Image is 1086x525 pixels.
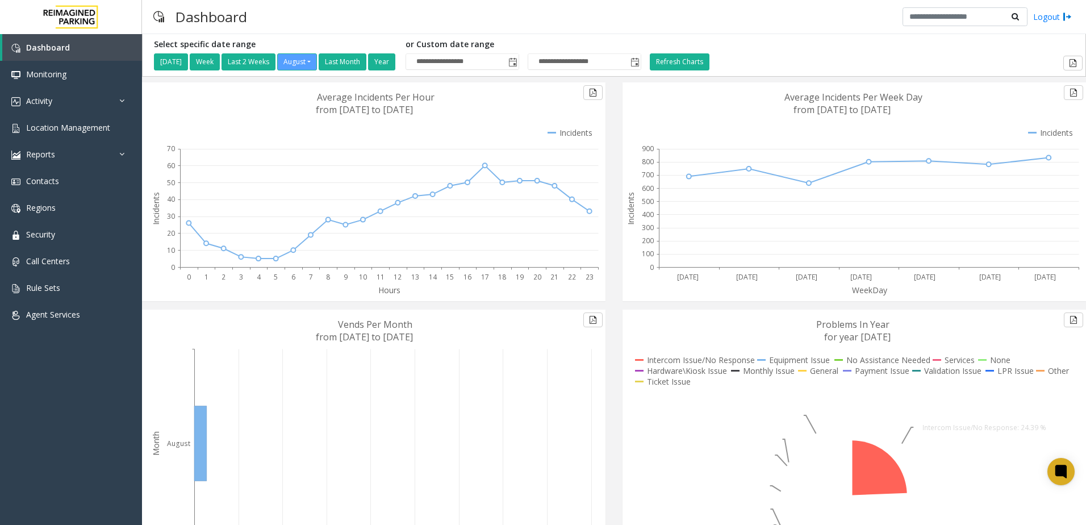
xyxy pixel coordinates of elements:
span: Call Centers [26,256,70,266]
button: Export to pdf [583,85,603,100]
img: 'icon' [11,177,20,186]
img: pageIcon [153,3,164,31]
text: 400 [642,210,654,219]
text: [DATE] [979,272,1001,282]
text: 21 [550,272,558,282]
text: 60 [167,161,175,170]
text: 14 [429,272,437,282]
span: Security [26,229,55,240]
text: 700 [642,170,654,180]
button: Last Month [319,53,366,70]
text: 100 [642,249,654,259]
text: [DATE] [850,272,872,282]
text: 20 [533,272,541,282]
text: 5 [274,272,278,282]
text: from [DATE] to [DATE] [793,103,891,116]
text: Vends Per Month [338,318,412,331]
text: 50 [167,178,175,188]
a: Dashboard [2,34,142,61]
button: Export to pdf [1064,85,1083,100]
text: Month [151,431,161,456]
img: 'icon' [11,204,20,213]
text: Incidents [625,192,636,225]
a: Logout [1033,11,1072,23]
span: Toggle popup [506,54,519,70]
text: from [DATE] to [DATE] [316,103,413,116]
text: Intercom Issue/No Response: 24.39 % [922,423,1046,432]
text: Problems In Year [816,318,889,331]
span: Dashboard [26,42,70,53]
text: 8 [326,272,330,282]
text: 800 [642,157,654,166]
text: 17 [481,272,489,282]
text: 0 [650,262,654,272]
span: Agent Services [26,309,80,320]
button: August [277,53,317,70]
h5: Select specific date range [154,40,397,49]
h5: or Custom date range [406,40,641,49]
img: 'icon' [11,124,20,133]
span: Regions [26,202,56,213]
text: 30 [167,211,175,221]
text: 20 [167,228,175,238]
text: Incidents [151,192,161,225]
span: Toggle popup [628,54,641,70]
text: 15 [446,272,454,282]
button: Year [368,53,395,70]
text: 300 [642,223,654,232]
text: 10 [359,272,367,282]
text: [DATE] [796,272,817,282]
button: Refresh Charts [650,53,709,70]
span: Contacts [26,176,59,186]
text: 40 [167,194,175,204]
text: [DATE] [914,272,935,282]
button: Export to pdf [1064,312,1083,327]
text: from [DATE] to [DATE] [316,331,413,343]
span: Reports [26,149,55,160]
text: [DATE] [677,272,699,282]
text: 9 [344,272,348,282]
text: WeekDay [852,285,888,295]
text: 3 [239,272,243,282]
text: 10 [167,245,175,255]
img: 'icon' [11,44,20,53]
span: Rule Sets [26,282,60,293]
button: Last 2 Weeks [222,53,275,70]
button: Export to pdf [583,312,603,327]
text: 13 [411,272,419,282]
text: 0 [171,262,175,272]
span: Monitoring [26,69,66,80]
text: 600 [642,184,654,193]
text: 500 [642,197,654,206]
text: 4 [257,272,261,282]
button: Week [190,53,220,70]
img: 'icon' [11,231,20,240]
span: Activity [26,95,52,106]
text: 18 [498,272,506,282]
h3: Dashboard [170,3,253,31]
text: 1 [204,272,208,282]
img: 'icon' [11,70,20,80]
text: Average Incidents Per Week Day [784,91,922,103]
text: 0 [187,272,191,282]
text: Hours [378,285,400,295]
button: Export to pdf [1063,56,1083,70]
img: logout [1063,11,1072,23]
text: 2 [222,272,225,282]
img: 'icon' [11,257,20,266]
text: 16 [463,272,471,282]
text: 12 [394,272,402,282]
text: 900 [642,144,654,153]
text: 11 [377,272,385,282]
text: 7 [309,272,313,282]
text: [DATE] [1034,272,1056,282]
text: for year [DATE] [824,331,891,343]
img: 'icon' [11,97,20,106]
text: [DATE] [736,272,758,282]
text: 200 [642,236,654,245]
text: 22 [568,272,576,282]
text: 19 [516,272,524,282]
text: Average Incidents Per Hour [317,91,435,103]
img: 'icon' [11,311,20,320]
text: 23 [586,272,594,282]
